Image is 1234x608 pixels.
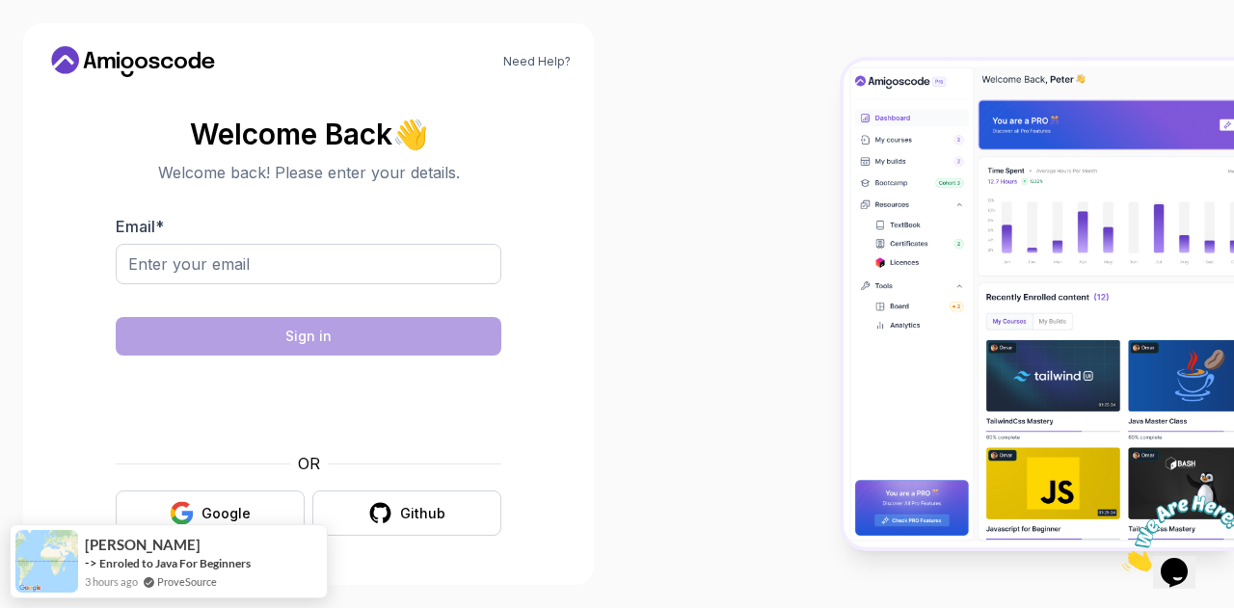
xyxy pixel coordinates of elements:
[85,537,201,553] span: [PERSON_NAME]
[116,119,501,149] h2: Welcome Back
[503,54,571,69] a: Need Help?
[157,573,217,590] a: ProveSource
[844,61,1234,547] img: Amigoscode Dashboard
[15,530,78,593] img: provesource social proof notification image
[391,119,427,149] span: 👋
[116,317,501,356] button: Sign in
[46,46,220,77] a: Home link
[116,217,164,236] label: Email *
[85,573,138,590] span: 3 hours ago
[163,367,454,440] iframe: Widget containing checkbox for hCaptcha security challenge
[312,490,501,536] button: Github
[8,8,127,84] img: Chat attention grabber
[298,452,320,475] p: OR
[85,555,97,570] span: ->
[400,504,445,523] div: Github
[99,556,251,570] a: Enroled to Java For Beginners
[116,244,501,284] input: Enter your email
[116,161,501,184] p: Welcome back! Please enter your details.
[116,490,305,536] button: Google
[201,504,251,523] div: Google
[285,327,332,346] div: Sign in
[1114,488,1234,579] iframe: chat widget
